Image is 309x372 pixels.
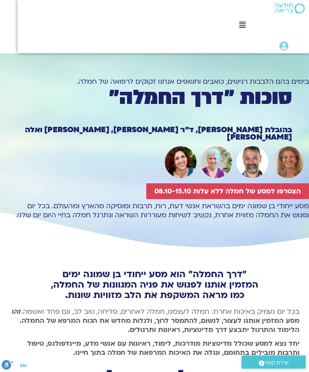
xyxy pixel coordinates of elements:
[12,307,300,334] b: זהו מסע המזמין אותנו לעצור, לנשום, להתמסר לרוך, ולגלות מחדש את הכוח המרפא של החמלה. הלימוד והתרגו...
[265,358,289,367] span: יצירת קשר
[275,3,305,13] img: תודעה בריאה
[10,269,300,300] h2: "דרך החמלה" הוא מסע ייחודי בן שמונה ימים המזמין אותנו לפגוש את פניה המגוונות של החמלה, כמו מראה ה...
[154,187,301,195] span: הצטרפו למסע של חמלה ללא עלות 08.10-15.10
[242,356,306,369] a: יצירת קשר
[146,183,309,199] a: הצטרפו למסע של חמלה ללא עלות 08.10-15.10
[10,307,300,334] p: בכל יום נעמיק באיכות אחרת: חמלה לעצמנו, חמלה לאחרים, סליחה, טוב לב, וגם פחד ואשמה.
[27,339,300,357] b: יחד נצא למסע שכולל מדיטציות מודרכות, לימוד, ראיונות עם אנשי מדע, מיינדפולנס, טיפול ותרבות מובילים...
